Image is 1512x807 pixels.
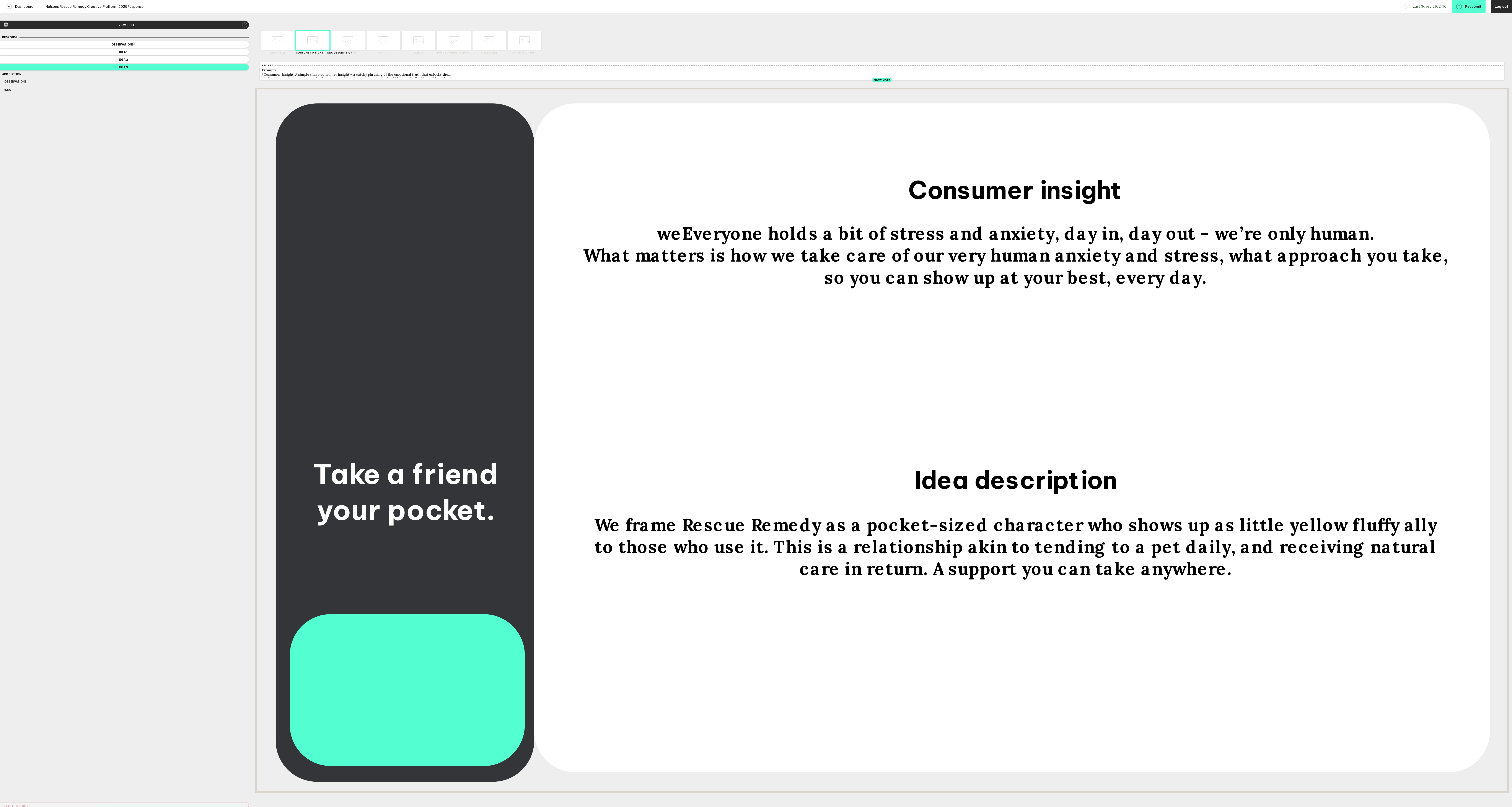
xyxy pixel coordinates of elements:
[12,4,33,9] h4: Dashboard
[594,513,1442,579] span: We frame Rescue Remedy as a pocket-sized character who shows up as little yellow fluffy ally to t...
[908,173,1123,205] span: Consumer insight
[1465,5,1481,8] span: Resubmit
[4,66,243,69] span: Idea 3
[2,73,21,76] span: Add Section
[915,464,1117,495] span: Idea description
[4,58,243,61] span: Idea 2
[296,51,329,54] label: Consumer Insight + Idea description
[313,456,504,528] span: Take a friend your pocket.
[42,4,144,9] h4: Nelsons Rescue Remedy Creative Platform 2025 Response
[824,267,1207,288] span: so you can show up at your best, every day.
[402,51,435,54] label: Script
[1413,4,1447,9] span: Last Saved at 02 : 40
[1495,4,1508,9] span: Log out
[657,223,1374,245] span: weEveryone holds a bit of stress and anxiety, day in, day out - we’re only human.
[4,43,243,46] span: Observations 1
[11,23,242,27] span: View brief
[437,51,471,54] label: Poster + Digital Banner
[508,51,541,54] label: Activation Idea
[2,36,17,39] span: Response
[583,245,1448,267] span: What matters is how we take care of our very human anxiety and stress, what approach you take,
[262,68,1502,81] div: Prompts: *Consumer Insight: A simple sharp consumer insight – a catchy phrasing of the emotional ...
[367,51,400,54] label: Script
[262,64,273,67] div: Prompt
[282,376,529,608] div: Take a friend your pocket.
[4,50,243,54] span: Idea 1
[472,51,506,54] label: Title slide
[583,513,1448,717] div: We frame Rescue Remedy as a pocket-sized character who shows up as little yellow fluffy ally to t...
[583,223,1448,427] div: weEveryone holds a bit of stress and anxiety, day in, day out - we’re only human.What matters is ...
[261,51,294,54] label: Idea title
[873,79,891,82] span: Show More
